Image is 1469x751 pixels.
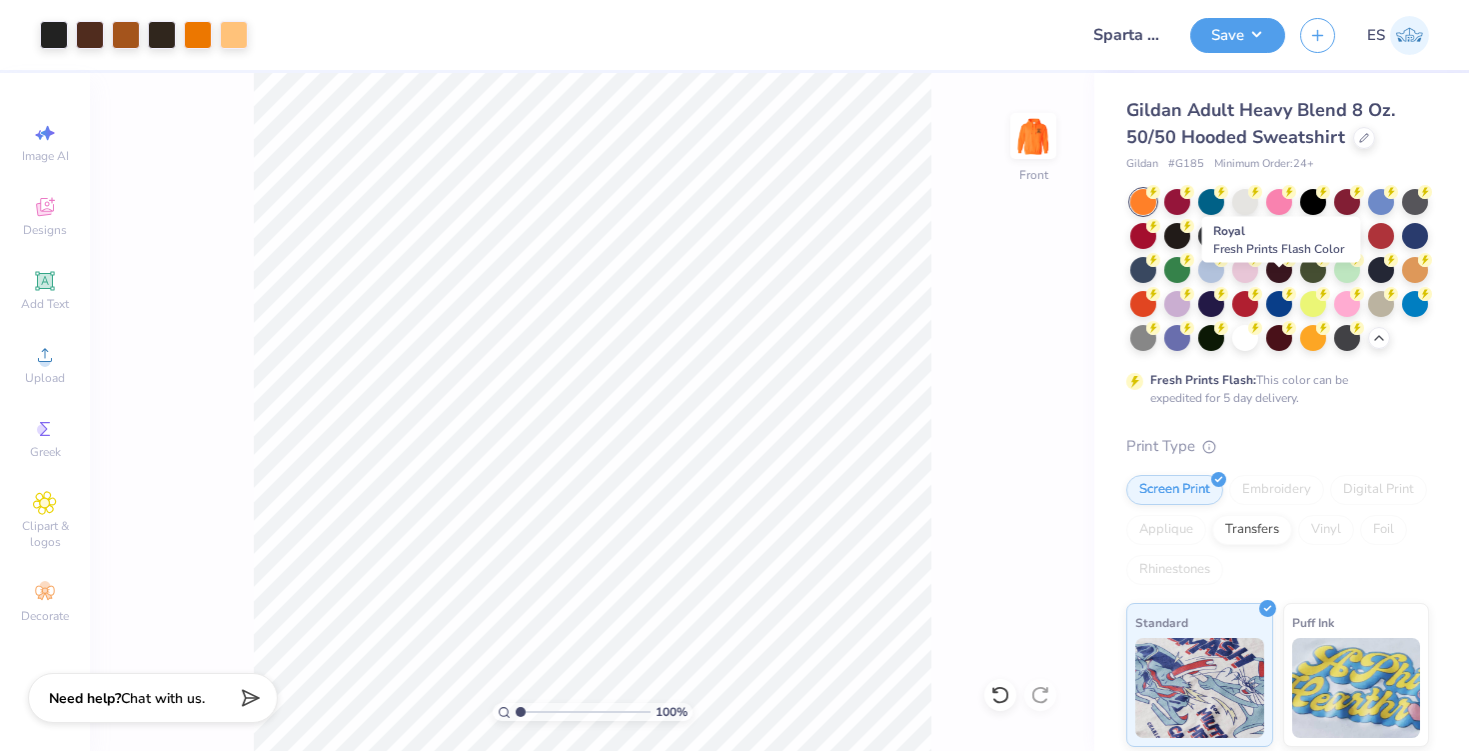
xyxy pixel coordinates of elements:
div: Royal [1202,217,1361,263]
input: Untitled Design [1077,15,1175,55]
span: Puff Ink [1292,612,1334,633]
span: Minimum Order: 24 + [1214,156,1314,173]
div: Transfers [1212,515,1292,545]
div: This color can be expedited for 5 day delivery. [1150,371,1396,407]
span: Standard [1135,612,1188,633]
div: Applique [1126,515,1206,545]
button: Save [1190,18,1285,53]
strong: Need help? [49,689,121,708]
div: Screen Print [1126,475,1223,505]
span: Chat with us. [121,689,205,708]
span: # G185 [1168,156,1204,173]
img: Front [1013,116,1053,156]
div: Front [1019,166,1048,184]
div: Print Type [1126,435,1429,458]
img: Puff Ink [1292,638,1421,738]
span: Greek [30,444,61,460]
span: Designs [23,222,67,238]
span: Add Text [21,296,69,312]
span: Upload [25,370,65,386]
div: Vinyl [1298,515,1354,545]
div: Rhinestones [1126,555,1223,585]
span: Fresh Prints Flash Color [1213,241,1344,257]
strong: Fresh Prints Flash: [1150,372,1256,388]
img: Erica Springer [1390,16,1429,55]
div: Embroidery [1229,475,1324,505]
span: 100 % [656,703,688,721]
span: Image AI [22,148,69,164]
div: Digital Print [1330,475,1427,505]
span: Gildan [1126,156,1158,173]
span: ES [1367,24,1385,47]
a: ES [1367,16,1429,55]
span: Decorate [21,608,69,624]
img: Standard [1135,638,1264,738]
span: Gildan Adult Heavy Blend 8 Oz. 50/50 Hooded Sweatshirt [1126,98,1395,149]
span: Clipart & logos [10,518,80,550]
div: Foil [1360,515,1407,545]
